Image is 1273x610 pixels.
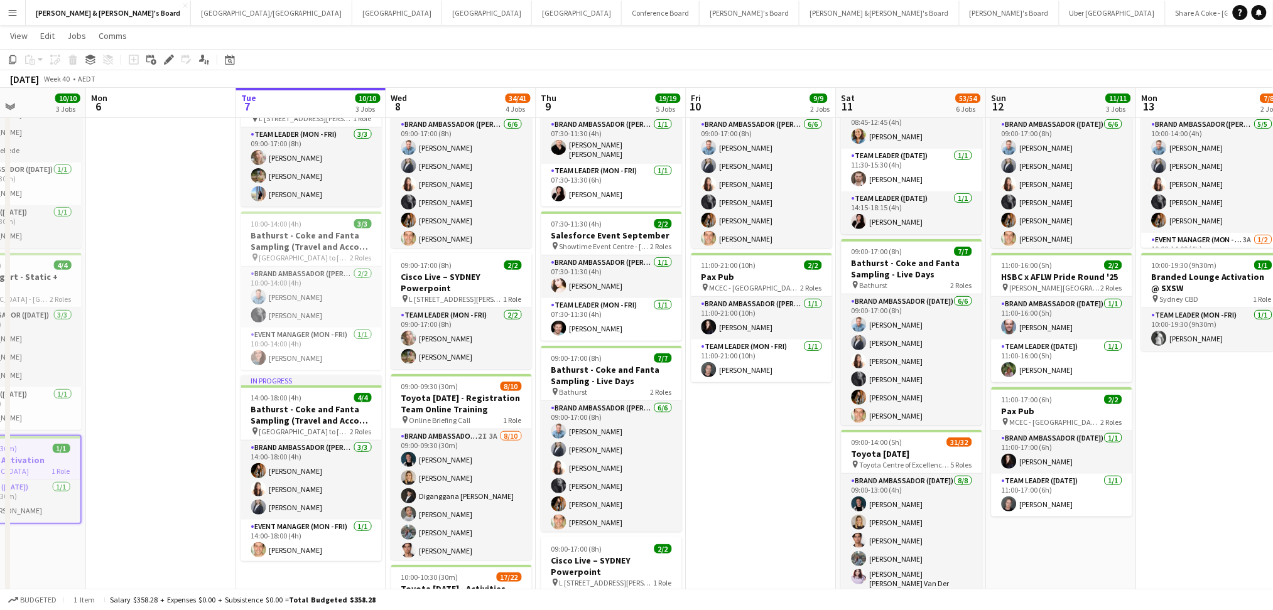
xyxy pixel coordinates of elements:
span: View [10,30,28,41]
span: Edit [40,30,55,41]
button: [GEOGRAPHIC_DATA] [532,1,622,25]
button: Budgeted [6,593,58,607]
button: [GEOGRAPHIC_DATA] [442,1,532,25]
a: Jobs [62,28,91,44]
span: Comms [99,30,127,41]
span: Budgeted [20,596,57,604]
a: Comms [94,28,132,44]
a: Edit [35,28,60,44]
button: [PERSON_NAME] & [PERSON_NAME]'s Board [799,1,960,25]
div: Salary $358.28 + Expenses $0.00 + Subsistence $0.00 = [110,595,376,604]
button: [GEOGRAPHIC_DATA]/[GEOGRAPHIC_DATA] [191,1,352,25]
span: Jobs [67,30,86,41]
span: Week 40 [41,74,73,83]
span: Total Budgeted $358.28 [289,595,376,604]
button: [PERSON_NAME]'s Board [960,1,1059,25]
button: [PERSON_NAME]'s Board [700,1,799,25]
button: Uber [GEOGRAPHIC_DATA] [1059,1,1166,25]
div: AEDT [78,74,95,83]
span: 1 item [69,595,99,604]
button: Conference Board [622,1,700,25]
div: [DATE] [10,73,39,85]
a: View [5,28,33,44]
button: [GEOGRAPHIC_DATA] [352,1,442,25]
button: [PERSON_NAME] & [PERSON_NAME]'s Board [26,1,191,25]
